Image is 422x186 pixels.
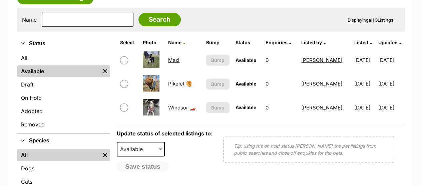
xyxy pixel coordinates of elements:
a: [PERSON_NAME] [301,104,342,111]
a: [PERSON_NAME] [301,57,342,63]
a: All [17,149,100,161]
td: 0 [263,96,298,119]
button: Bump [206,102,230,113]
a: Name [168,40,185,45]
th: Select [117,37,139,48]
a: Remove filter [100,149,110,161]
input: Search [138,13,181,26]
td: [DATE] [352,72,378,95]
th: Photo [140,37,165,48]
a: All [17,52,110,64]
a: Remove filter [100,65,110,77]
a: On Hold [17,92,110,104]
button: Species [17,136,110,145]
label: Update status of selected listings to: [117,130,213,137]
button: Bump [206,55,230,66]
span: Available [117,144,149,154]
a: Removed [17,118,110,130]
span: Bump [211,81,225,88]
th: Status [233,37,262,48]
span: Bump [211,57,225,64]
a: Draft [17,79,110,91]
a: Updated [378,40,401,45]
span: Listed by [301,40,322,45]
a: Pikelet 🥞 [168,81,192,87]
td: 0 [263,49,298,72]
span: Bump [211,104,225,111]
a: [PERSON_NAME] [301,81,342,87]
span: Available [236,104,256,110]
td: [DATE] [378,96,404,119]
a: Listed [354,40,372,45]
span: Displaying Listings [348,17,393,23]
span: Available [236,57,256,63]
label: Name [22,17,37,23]
td: [DATE] [352,49,378,72]
span: Updated [378,40,398,45]
td: 0 [263,72,298,95]
span: Available [236,81,256,87]
span: Available [117,142,165,156]
button: Bump [206,79,230,90]
a: Enquiries [266,40,291,45]
strong: all 3 [369,17,378,23]
td: [DATE] [352,96,378,119]
a: Windsor 🏎️ [168,104,196,111]
td: [DATE] [378,72,404,95]
span: Listed [354,40,368,45]
a: Dogs [17,162,110,174]
button: Status [17,39,110,48]
a: Available [17,65,100,77]
p: Tip: using the on hold status [PERSON_NAME] the pet listings from public searches and close off e... [234,142,384,156]
a: Adopted [17,105,110,117]
span: translation missing: en.admin.listings.index.attributes.enquiries [266,40,288,45]
div: Status [17,51,110,133]
button: Save status [117,161,169,172]
a: Listed by [301,40,326,45]
td: [DATE] [378,49,404,72]
th: Bump [203,37,232,48]
span: Name [168,40,181,45]
a: Maxi [168,57,179,63]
